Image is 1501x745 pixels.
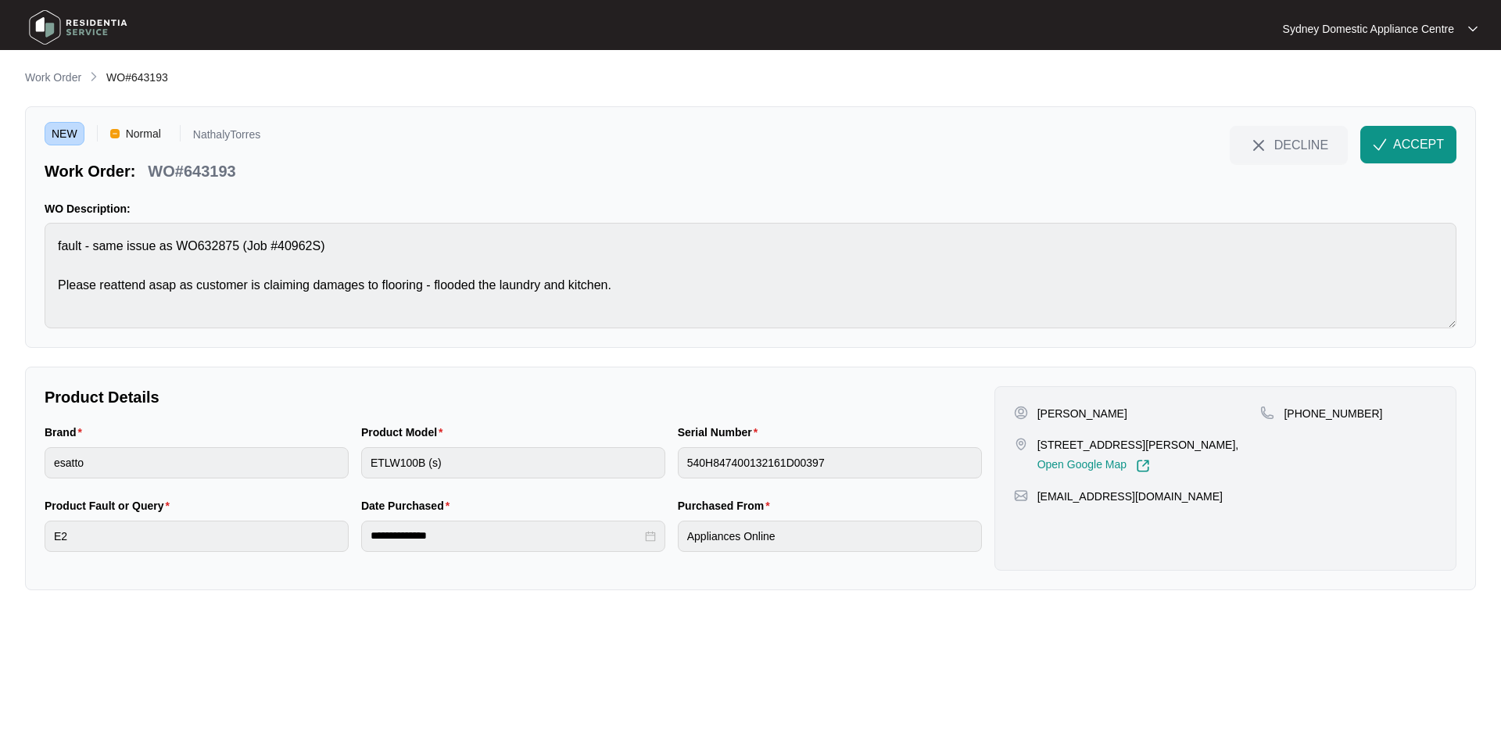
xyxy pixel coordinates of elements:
button: check-IconACCEPT [1360,126,1456,163]
p: Sydney Domestic Appliance Centre [1283,21,1454,37]
img: dropdown arrow [1468,25,1478,33]
label: Product Model [361,424,450,440]
label: Date Purchased [361,498,456,514]
input: Date Purchased [371,528,642,544]
img: close-Icon [1249,136,1268,155]
input: Brand [45,447,349,478]
textarea: fault - same issue as WO632875 (Job #40962S) Please reattend asap as customer is claiming damages... [45,223,1456,328]
p: [EMAIL_ADDRESS][DOMAIN_NAME] [1037,489,1223,504]
a: Work Order [22,70,84,87]
p: NathalyTorres [193,129,260,145]
label: Product Fault or Query [45,498,176,514]
p: [PERSON_NAME] [1037,406,1127,421]
label: Brand [45,424,88,440]
span: ACCEPT [1393,135,1444,154]
span: NEW [45,122,84,145]
input: Product Fault or Query [45,521,349,552]
p: Work Order [25,70,81,85]
img: residentia service logo [23,4,133,51]
label: Serial Number [678,424,764,440]
img: Vercel Logo [110,129,120,138]
p: [STREET_ADDRESS][PERSON_NAME], [1037,437,1239,453]
input: Purchased From [678,521,982,552]
img: map-pin [1014,437,1028,451]
a: Open Google Map [1037,459,1150,473]
span: DECLINE [1274,136,1328,153]
input: Serial Number [678,447,982,478]
input: Product Model [361,447,665,478]
label: Purchased From [678,498,776,514]
img: map-pin [1260,406,1274,420]
p: Work Order: [45,160,135,182]
img: user-pin [1014,406,1028,420]
span: Normal [120,122,167,145]
img: chevron-right [88,70,100,83]
button: close-IconDECLINE [1230,126,1348,163]
img: map-pin [1014,489,1028,503]
p: WO Description: [45,201,1456,217]
img: check-Icon [1373,138,1387,152]
span: WO#643193 [106,71,168,84]
p: WO#643193 [148,160,235,182]
p: Product Details [45,386,982,408]
p: [PHONE_NUMBER] [1284,406,1382,421]
img: Link-External [1136,459,1150,473]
